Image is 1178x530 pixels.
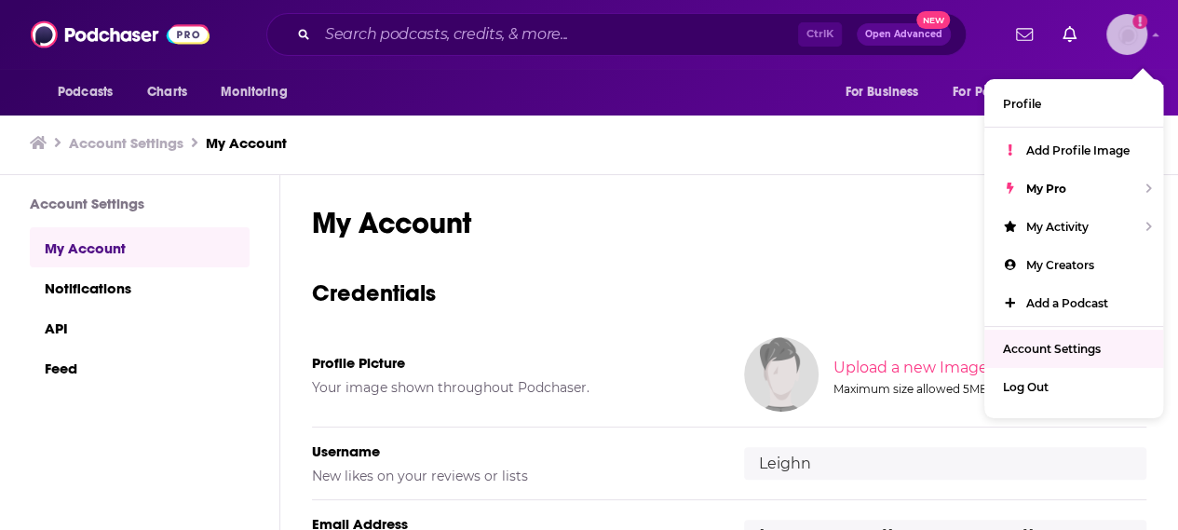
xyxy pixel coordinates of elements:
[135,75,198,110] a: Charts
[984,284,1163,322] a: Add a Podcast
[58,79,113,105] span: Podcasts
[833,382,1143,396] div: Maximum size allowed 5MB of PNG, JPEG, JPG
[147,79,187,105] span: Charts
[266,13,967,56] div: Search podcasts, credits, & more...
[1026,296,1108,310] span: Add a Podcast
[208,75,311,110] button: open menu
[1026,143,1130,157] span: Add Profile Image
[45,75,137,110] button: open menu
[984,79,1163,418] ul: Show profile menu
[30,227,250,267] a: My Account
[1003,380,1049,394] span: Log Out
[318,20,798,49] input: Search podcasts, credits, & more...
[865,30,942,39] span: Open Advanced
[845,79,918,105] span: For Business
[312,354,714,372] h5: Profile Picture
[30,307,250,347] a: API
[31,17,210,52] img: Podchaser - Follow, Share and Rate Podcasts
[984,85,1163,123] a: Profile
[984,330,1163,368] a: Account Settings
[832,75,941,110] button: open menu
[857,23,951,46] button: Open AdvancedNew
[30,195,250,212] h3: Account Settings
[1026,220,1089,234] span: My Activity
[206,134,287,152] a: My Account
[312,468,714,484] h5: New likes on your reviews or lists
[30,267,250,307] a: Notifications
[744,447,1146,480] input: username
[953,79,1042,105] span: For Podcasters
[1003,342,1101,356] span: Account Settings
[1106,14,1147,55] span: Logged in as Leighn
[1106,14,1147,55] img: User Profile
[1065,75,1133,110] button: open menu
[1132,14,1147,29] svg: Add a profile image
[984,246,1163,284] a: My Creators
[1026,182,1066,196] span: My Pro
[1026,258,1094,272] span: My Creators
[312,442,714,460] h5: Username
[941,75,1069,110] button: open menu
[221,79,287,105] span: Monitoring
[744,337,819,412] img: Your profile image
[1009,19,1040,50] a: Show notifications dropdown
[1055,19,1084,50] a: Show notifications dropdown
[312,379,714,396] h5: Your image shown throughout Podchaser.
[916,11,950,29] span: New
[1003,97,1041,111] span: Profile
[312,279,1146,307] h3: Credentials
[312,205,1146,241] h1: My Account
[1106,14,1147,55] button: Show profile menu
[30,347,250,387] a: Feed
[984,131,1163,170] a: Add Profile Image
[69,134,183,152] a: Account Settings
[798,22,842,47] span: Ctrl K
